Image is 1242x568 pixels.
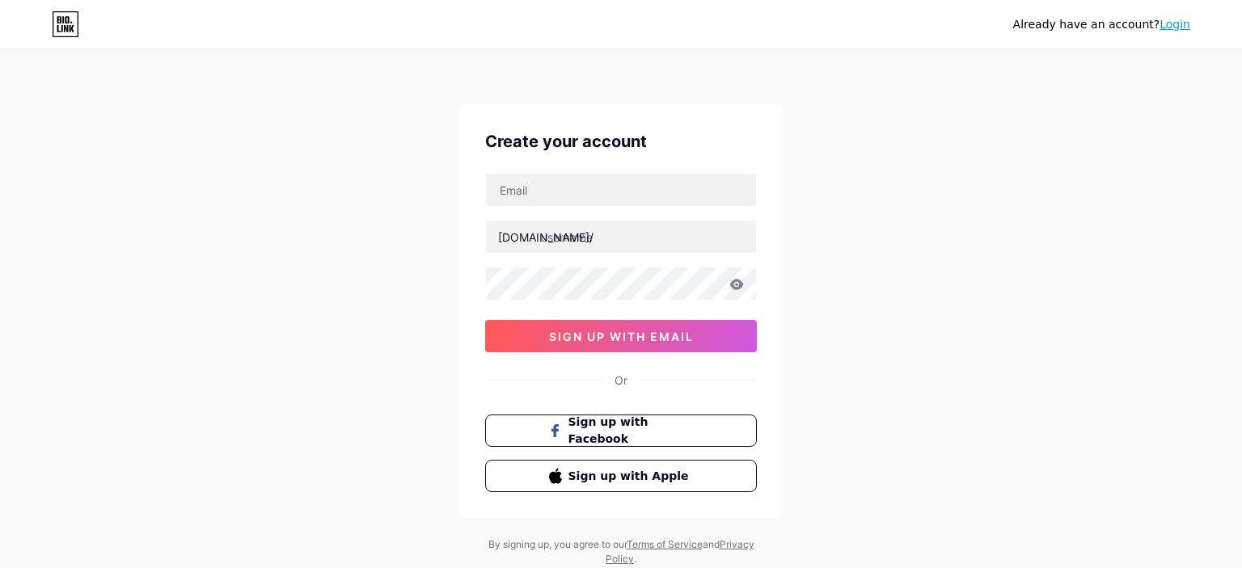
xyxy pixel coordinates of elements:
[498,229,594,246] div: [DOMAIN_NAME]/
[568,414,694,448] span: Sign up with Facebook
[485,414,757,447] button: Sign up with Facebook
[486,174,756,206] input: Email
[549,330,694,343] span: sign up with email
[568,468,694,485] span: Sign up with Apple
[627,538,703,550] a: Terms of Service
[486,221,756,253] input: username
[485,320,757,352] button: sign up with email
[1160,18,1190,31] a: Login
[485,129,757,154] div: Create your account
[615,372,627,389] div: Or
[1013,16,1190,33] div: Already have an account?
[484,537,758,566] div: By signing up, you agree to our and .
[485,460,757,492] button: Sign up with Apple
